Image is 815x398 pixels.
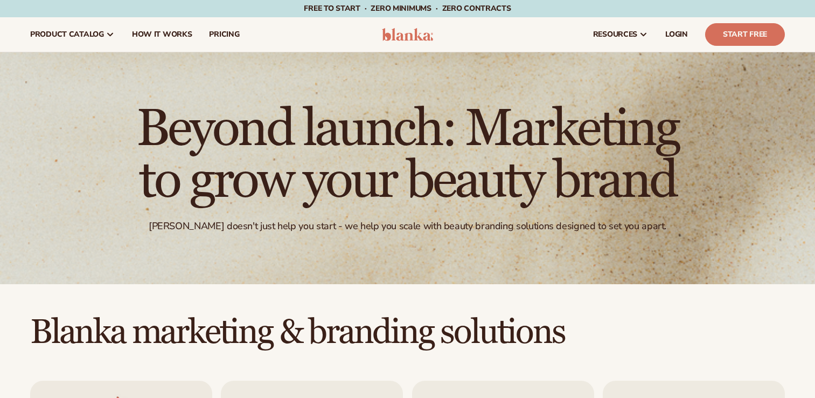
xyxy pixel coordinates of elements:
[584,17,657,52] a: resources
[593,30,637,39] span: resources
[382,28,433,41] img: logo
[665,30,688,39] span: LOGIN
[149,220,666,232] div: [PERSON_NAME] doesn't just help you start - we help you scale with beauty branding solutions desi...
[657,17,696,52] a: LOGIN
[705,23,785,46] a: Start Free
[209,30,239,39] span: pricing
[304,3,511,13] span: Free to start · ZERO minimums · ZERO contracts
[200,17,248,52] a: pricing
[22,17,123,52] a: product catalog
[123,17,201,52] a: How It Works
[112,104,704,207] h1: Beyond launch: Marketing to grow your beauty brand
[132,30,192,39] span: How It Works
[30,30,104,39] span: product catalog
